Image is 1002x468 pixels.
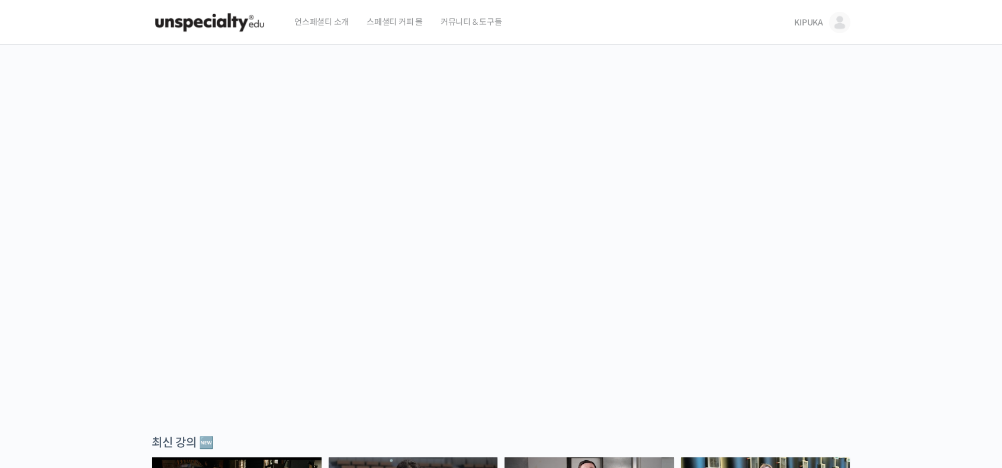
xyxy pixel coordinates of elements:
[152,435,850,451] div: 최신 강의 🆕
[794,17,823,28] span: KIPUKA
[12,246,990,263] p: 시간과 장소에 구애받지 않고, 검증된 커리큘럼으로
[12,181,990,241] p: [PERSON_NAME]을 다하는 당신을 위해, 최고와 함께 만든 커피 클래스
